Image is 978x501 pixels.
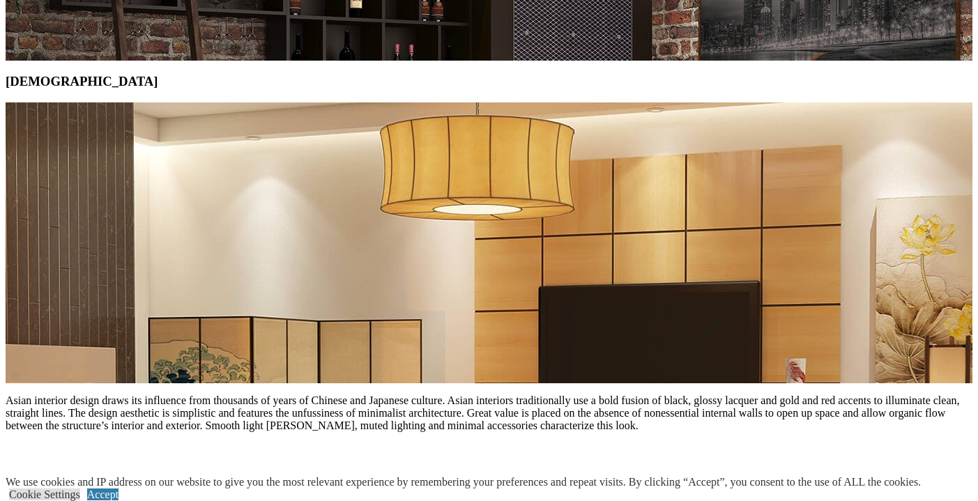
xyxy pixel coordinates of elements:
a: Accept [87,488,119,500]
p: Asian interior design draws its influence from thousands of years of Chinese and Japanese culture... [6,394,972,432]
div: We use cookies and IP address on our website to give you the most relevant experience by remember... [6,476,921,488]
a: Cookie Settings [9,488,80,500]
h3: [DEMOGRAPHIC_DATA] [6,74,972,89]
